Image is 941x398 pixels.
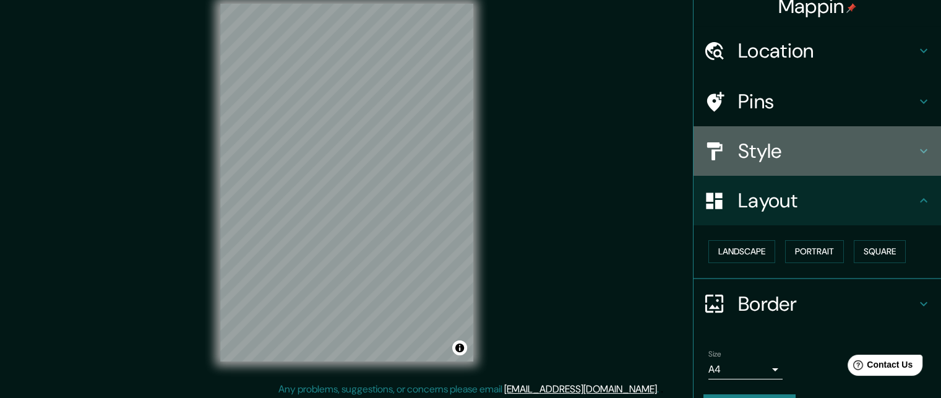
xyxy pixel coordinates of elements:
h4: Location [738,38,916,63]
h4: Border [738,292,916,316]
div: Border [694,279,941,329]
div: Pins [694,77,941,126]
div: Location [694,26,941,76]
h4: Style [738,139,916,163]
a: [EMAIL_ADDRESS][DOMAIN_NAME] [504,383,657,396]
iframe: Help widget launcher [831,350,927,384]
canvas: Map [220,4,473,361]
h4: Layout [738,188,916,213]
button: Portrait [785,240,844,263]
p: Any problems, suggestions, or concerns please email . [278,382,659,397]
div: . [659,382,661,397]
button: Landscape [708,240,775,263]
div: . [661,382,663,397]
h4: Pins [738,89,916,114]
button: Toggle attribution [452,340,467,355]
img: pin-icon.png [846,3,856,13]
button: Square [854,240,906,263]
div: Style [694,126,941,176]
div: Layout [694,176,941,225]
label: Size [708,348,721,359]
div: A4 [708,360,783,379]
